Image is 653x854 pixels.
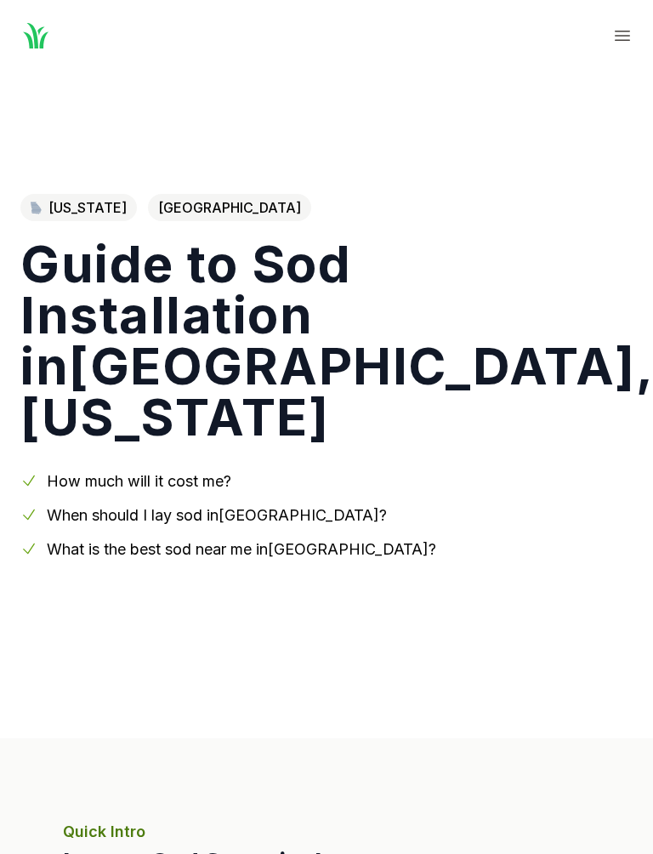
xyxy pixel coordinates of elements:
[47,506,387,524] a: When should I lay sod in[GEOGRAPHIC_DATA]?
[20,194,137,221] a: [US_STATE]
[31,202,42,214] img: Georgia state outline
[148,194,311,221] span: [GEOGRAPHIC_DATA]
[47,472,231,490] a: How much will it cost me?
[63,820,590,844] p: Quick Intro
[47,540,436,558] a: What is the best sod near me in[GEOGRAPHIC_DATA]?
